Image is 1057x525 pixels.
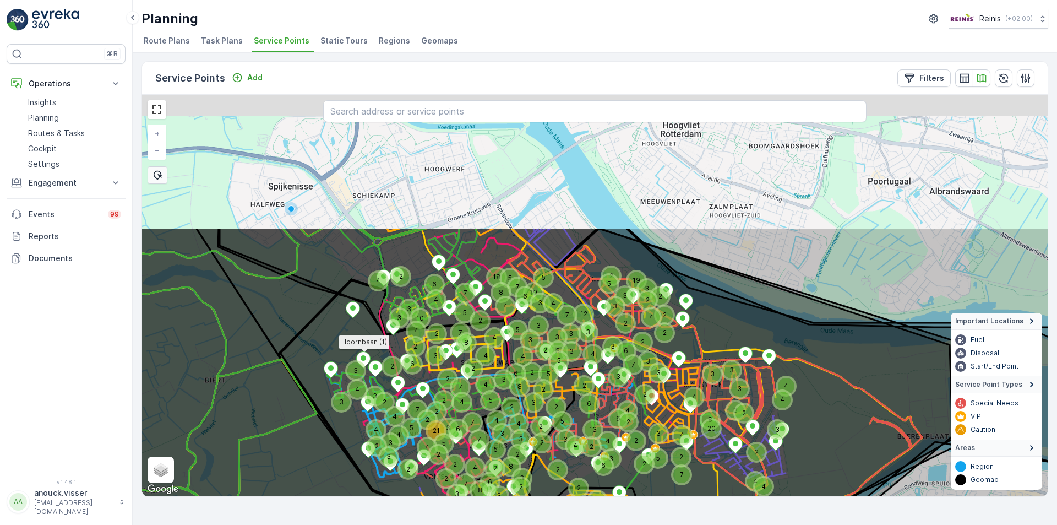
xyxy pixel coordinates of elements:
[727,402,744,419] div: 3
[404,356,411,362] div: 6
[774,392,791,408] div: 4
[774,392,781,398] div: 4
[456,305,463,311] div: 5
[778,378,784,385] div: 4
[639,280,655,297] div: 3
[567,437,574,444] div: 4
[472,312,478,319] div: 2
[502,270,518,286] div: 5
[557,431,574,448] div: 3
[227,71,267,84] button: Add
[610,369,617,375] div: 3
[532,418,549,435] div: 2
[919,73,944,84] p: Filters
[563,343,580,360] div: 3
[408,323,424,339] div: 4
[643,309,660,326] div: 4
[493,284,509,301] div: 8
[674,427,690,443] div: 4
[28,159,59,170] p: Settings
[650,425,667,442] div: 3
[535,381,542,388] div: 2
[650,365,657,371] div: 3
[440,420,446,426] div: 3
[503,399,510,405] div: 2
[731,381,748,397] div: 3
[452,324,468,341] div: 7
[702,412,718,428] div: 8
[576,377,592,394] div: 2
[575,306,592,322] div: 12
[486,329,503,346] div: 4
[625,356,641,373] div: 7
[401,301,417,317] div: 3
[576,377,582,384] div: 2
[508,365,514,372] div: 6
[525,284,542,301] div: 19
[640,353,656,370] div: 3
[404,356,421,372] div: 6
[456,305,473,321] div: 5
[548,399,554,405] div: 2
[979,13,1001,24] p: Reinis
[522,332,528,338] div: 3
[525,284,532,291] div: 19
[393,268,399,275] div: 2
[636,386,643,393] div: 2
[149,101,165,118] a: View Fullscreen
[585,421,601,438] div: 13
[29,253,121,264] p: Documents
[367,388,373,394] div: 3
[567,437,584,454] div: 4
[603,268,619,284] div: 2
[617,315,634,332] div: 2
[408,323,415,329] div: 4
[581,396,587,402] div: 6
[149,126,165,142] a: Zoom In
[656,307,663,313] div: 2
[482,392,489,399] div: 5
[368,421,384,438] div: 4
[7,172,126,194] button: Engagement
[617,315,624,322] div: 2
[452,379,468,396] div: 7
[610,410,617,417] div: 6
[386,408,403,425] div: 4
[110,210,119,219] p: 99
[703,420,710,427] div: 20
[723,362,730,369] div: 3
[620,414,626,420] div: 2
[513,431,519,437] div: 3
[401,301,407,307] div: 3
[656,307,673,323] div: 2
[471,431,487,448] div: 7
[652,288,668,305] div: 2
[601,275,607,282] div: 5
[639,292,656,308] div: 2
[28,97,56,108] p: Insights
[704,366,721,382] div: 3
[510,415,517,422] div: 4
[382,435,389,441] div: 3
[559,307,565,313] div: 7
[458,334,465,341] div: 8
[427,348,434,354] div: 3
[601,275,617,292] div: 5
[403,420,419,436] div: 5
[368,438,375,445] div: 2
[428,403,435,410] div: 2
[636,386,653,403] div: 2
[530,317,537,324] div: 3
[464,414,471,421] div: 7
[554,413,560,420] div: 5
[155,145,160,155] span: −
[7,225,126,247] a: Reports
[497,298,514,315] div: 4
[390,427,407,443] div: 4
[419,412,426,418] div: 2
[482,392,499,409] div: 5
[407,338,413,345] div: 2
[524,364,530,371] div: 2
[368,421,374,428] div: 4
[24,156,126,172] a: Settings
